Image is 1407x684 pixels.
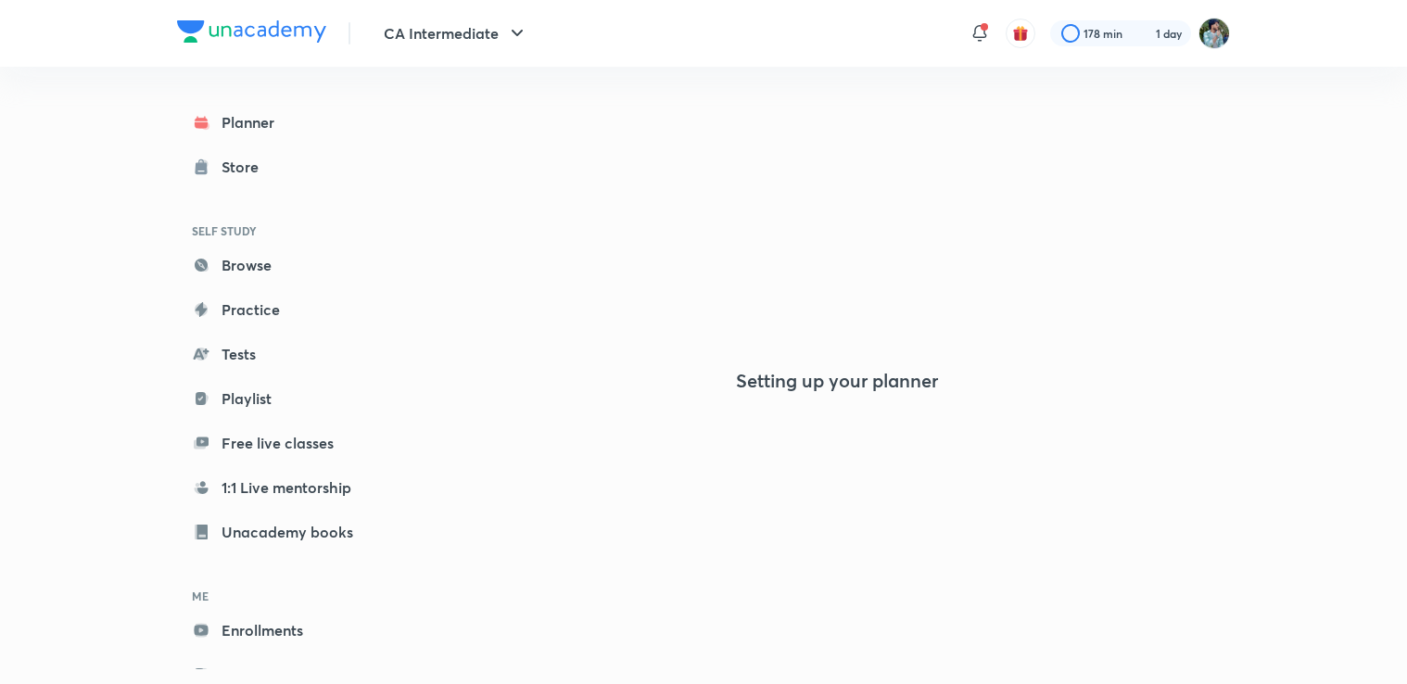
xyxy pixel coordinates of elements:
img: streak [1134,24,1152,43]
img: Santosh Kumar Thakur [1198,18,1230,49]
a: Unacademy books [177,513,392,551]
a: Enrollments [177,612,392,649]
h4: Setting up your planner [736,370,938,392]
img: avatar [1012,25,1029,42]
div: Store [222,156,270,178]
a: Free live classes [177,424,392,462]
h6: ME [177,580,392,612]
a: Browse [177,247,392,284]
a: Practice [177,291,392,328]
button: CA Intermediate [373,15,539,52]
img: Company Logo [177,20,326,43]
a: Tests [177,336,392,373]
a: Playlist [177,380,392,417]
a: 1:1 Live mentorship [177,469,392,506]
a: Planner [177,104,392,141]
a: Company Logo [177,20,326,47]
a: Store [177,148,392,185]
button: avatar [1006,19,1035,48]
h6: SELF STUDY [177,215,392,247]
